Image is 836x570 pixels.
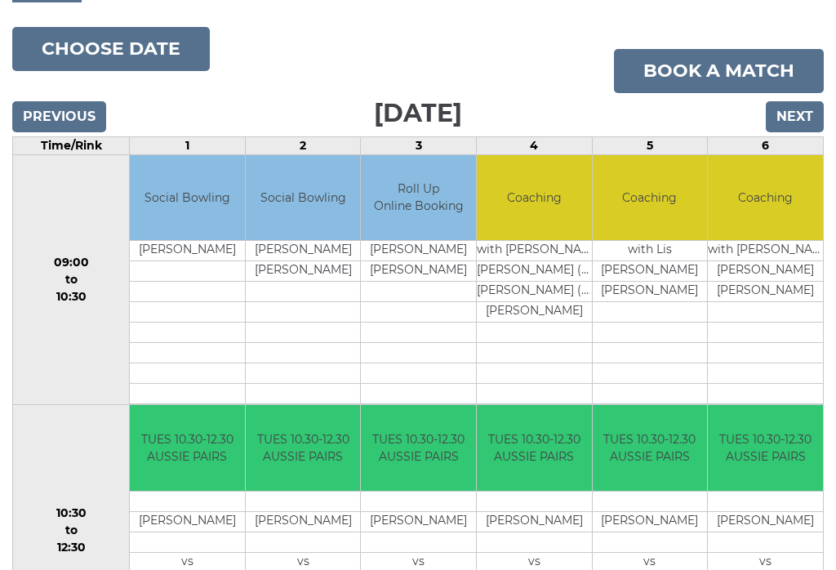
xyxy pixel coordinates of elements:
td: Coaching [593,156,708,242]
td: [PERSON_NAME] [708,512,823,532]
a: Book a match [614,50,824,94]
td: 3 [361,137,477,155]
td: Coaching [477,156,592,242]
td: [PERSON_NAME] [361,512,476,532]
td: Roll Up Online Booking [361,156,476,242]
td: [PERSON_NAME] [708,283,823,303]
td: 5 [592,137,708,155]
td: [PERSON_NAME] [246,242,361,262]
td: 4 [477,137,593,155]
td: TUES 10.30-12.30 AUSSIE PAIRS [246,406,361,492]
td: 6 [708,137,824,155]
td: [PERSON_NAME] [708,262,823,283]
td: Coaching [708,156,823,242]
td: [PERSON_NAME] [593,262,708,283]
td: Social Bowling [246,156,361,242]
td: [PERSON_NAME] [130,512,245,532]
td: with [PERSON_NAME] [708,242,823,262]
input: Previous [12,102,106,133]
td: 2 [245,137,361,155]
td: [PERSON_NAME] [477,303,592,323]
button: Choose date [12,28,210,72]
td: TUES 10.30-12.30 AUSSIE PAIRS [130,406,245,492]
td: Time/Rink [13,137,130,155]
td: with [PERSON_NAME] [477,242,592,262]
td: [PERSON_NAME] [593,283,708,303]
td: [PERSON_NAME] [246,512,361,532]
td: with Lis [593,242,708,262]
td: TUES 10.30-12.30 AUSSIE PAIRS [593,406,708,492]
input: Next [766,102,824,133]
td: Social Bowling [130,156,245,242]
td: [PERSON_NAME] [130,242,245,262]
td: 09:00 to 10:30 [13,155,130,406]
td: [PERSON_NAME] [361,262,476,283]
td: [PERSON_NAME] (2nd) [477,283,592,303]
td: 1 [130,137,246,155]
td: [PERSON_NAME] [246,262,361,283]
td: TUES 10.30-12.30 AUSSIE PAIRS [477,406,592,492]
td: TUES 10.30-12.30 AUSSIE PAIRS [708,406,823,492]
td: TUES 10.30-12.30 AUSSIE PAIRS [361,406,476,492]
td: [PERSON_NAME] [477,512,592,532]
td: [PERSON_NAME] [361,242,476,262]
td: [PERSON_NAME] [593,512,708,532]
td: [PERSON_NAME] (2nd) [477,262,592,283]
